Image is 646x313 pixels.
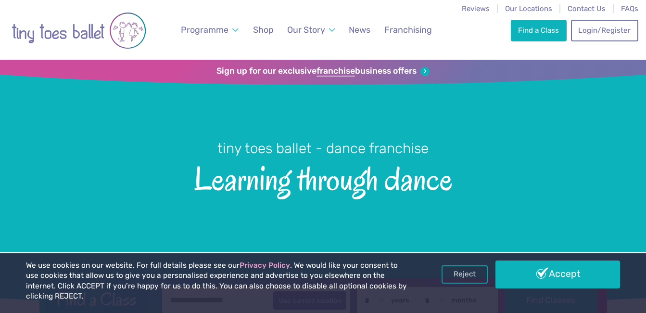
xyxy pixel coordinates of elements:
a: Accept [495,261,620,288]
span: Shop [253,25,274,35]
a: Our Locations [505,4,552,13]
a: Sign up for our exclusivefranchisebusiness offers [216,66,430,77]
span: News [349,25,370,35]
a: Programme [177,19,243,41]
a: Our Story [283,19,340,41]
a: News [344,19,375,41]
a: Login/Register [571,20,638,41]
a: Shop [249,19,278,41]
a: Find a Class [511,20,567,41]
a: Franchising [380,19,436,41]
span: Programme [181,25,228,35]
p: We use cookies on our website. For full details please see our . We would like your consent to us... [26,261,412,302]
a: Contact Us [568,4,606,13]
img: tiny toes ballet [12,6,146,55]
strong: franchise [317,66,355,77]
a: Privacy Policy [240,261,290,270]
span: Our Story [287,25,325,35]
a: FAQs [621,4,638,13]
span: Franchising [384,25,432,35]
a: Reviews [462,4,490,13]
span: Learning through dance [17,158,629,197]
a: Reject [442,265,488,284]
small: tiny toes ballet - dance franchise [217,140,429,156]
